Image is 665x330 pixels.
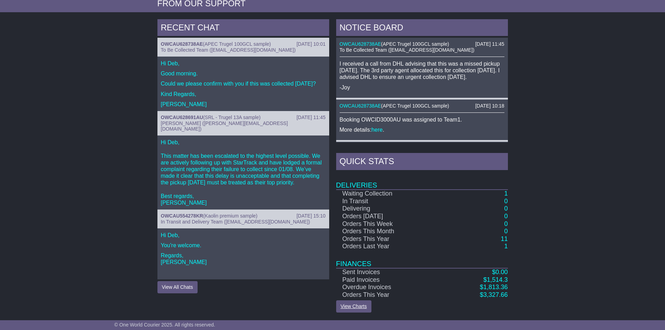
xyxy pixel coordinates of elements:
div: ( ) [161,115,326,120]
p: You're welcome. [161,242,326,249]
td: Finances [336,250,508,268]
div: [DATE] 10:18 [475,103,504,109]
span: Kaolin premium sample [205,213,256,219]
a: View Charts [336,300,371,313]
a: OWCAU628691AU [161,115,203,120]
td: Paid Invoices [336,276,444,284]
a: OWCAU628738AE [340,41,381,47]
p: More details: . [340,126,504,133]
div: ( ) [340,41,504,47]
button: View All Chats [157,281,198,293]
p: Hi Deb, This matter has been escalated to the highest level possible. We are actively following u... [161,139,326,206]
div: [DATE] 10:01 [296,41,325,47]
td: Orders [DATE] [336,213,444,220]
a: 0 [504,220,508,227]
span: APEC Trugel 100GCL sample [383,41,447,47]
div: [DATE] 11:45 [296,115,325,120]
a: here [371,127,383,133]
span: In Transit and Delivery Team ([EMAIL_ADDRESS][DOMAIN_NAME]) [161,219,310,225]
div: NOTICE BOARD [336,19,508,38]
span: © One World Courier 2025. All rights reserved. [114,322,215,328]
div: ( ) [340,103,504,109]
a: $1,514.3 [483,276,508,283]
div: [DATE] 11:45 [475,41,504,47]
td: Orders This Week [336,220,444,228]
td: Orders This Month [336,228,444,235]
a: OWCAU628738AE [340,103,381,109]
a: 11 [501,235,508,242]
a: OWCAU628738AE [161,41,203,47]
p: [PERSON_NAME] [161,101,326,108]
td: Overdue Invoices [336,284,444,291]
span: SRL - Trugel 13A sample [205,115,259,120]
td: Waiting Collection [336,190,444,198]
div: Quick Stats [336,153,508,172]
a: $3,327.66 [480,291,508,298]
p: Kind Regards, [161,91,326,97]
td: In Transit [336,198,444,205]
p: Booking OWCID3000AU was assigned to Team1. [340,116,504,123]
p: Good morning. [161,70,326,77]
a: 0 [504,205,508,212]
span: [PERSON_NAME] ([PERSON_NAME][EMAIL_ADDRESS][DOMAIN_NAME]) [161,120,288,132]
td: Sent Invoices [336,268,444,276]
span: 1,813.36 [483,284,508,291]
p: Hi Deb, [161,232,326,239]
p: -Joy [340,84,504,91]
p: Regards, [PERSON_NAME] [161,252,326,265]
td: Orders This Year [336,235,444,243]
a: 0 [504,228,508,235]
p: Could we please confirm with you if this was collected [DATE]? [161,80,326,87]
td: Deliveries [336,172,508,190]
a: 1 [504,190,508,197]
a: 0 [504,198,508,205]
a: OWCAU554278KR [161,213,203,219]
div: ( ) [161,41,326,47]
p: Hi Deb, [161,60,326,67]
span: 0.00 [495,269,508,276]
a: 1 [504,243,508,250]
div: RECENT CHAT [157,19,329,38]
span: 1,514.3 [487,276,508,283]
a: 0 [504,213,508,220]
td: Delivering [336,205,444,213]
div: ( ) [161,213,326,219]
span: To Be Collected Team ([EMAIL_ADDRESS][DOMAIN_NAME]) [340,47,474,53]
span: APEC Trugel 100GCL sample [205,41,269,47]
a: $0.00 [492,269,508,276]
p: I received a call from DHL advising that this was a missed pickup [DATE]. The 3rd party agent all... [340,60,504,81]
div: [DATE] 15:10 [296,213,325,219]
td: Orders This Year [336,291,444,299]
span: 3,327.66 [483,291,508,298]
td: Orders Last Year [336,243,444,250]
span: To Be Collected Team ([EMAIL_ADDRESS][DOMAIN_NAME]) [161,47,296,53]
span: APEC Trugel 100GCL sample [383,103,447,109]
a: $1,813.36 [480,284,508,291]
